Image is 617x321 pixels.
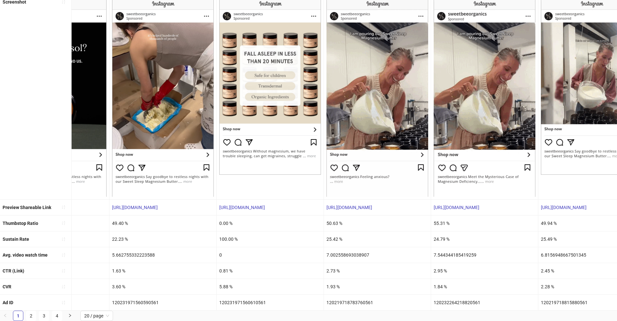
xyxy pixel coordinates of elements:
[61,300,66,305] span: sort-ascending
[109,247,216,263] div: 5.662755332223588
[61,221,66,225] span: sort-ascending
[217,247,324,263] div: 0
[84,311,109,321] span: 20 / page
[3,300,13,305] b: Ad ID
[39,311,49,321] a: 3
[219,205,265,210] a: [URL][DOMAIN_NAME]
[80,311,113,321] div: Page Size
[431,279,538,294] div: 1.84 %
[13,311,23,321] a: 1
[3,221,38,226] b: Thumbstop Ratio
[434,205,479,210] a: [URL][DOMAIN_NAME]
[324,247,431,263] div: 7.002558693038907
[109,263,216,279] div: 1.63 %
[52,311,62,321] a: 4
[217,263,324,279] div: 0.81 %
[431,295,538,310] div: 120232264218820561
[324,279,431,294] div: 1.93 %
[217,216,324,231] div: 0.00 %
[217,231,324,247] div: 100.00 %
[541,205,587,210] a: [URL][DOMAIN_NAME]
[431,247,538,263] div: 7.544344185419259
[61,269,66,273] span: sort-ascending
[324,231,431,247] div: 25.42 %
[109,295,216,310] div: 120231971560590561
[26,311,36,321] a: 2
[3,205,51,210] b: Preview Shareable Link
[109,279,216,294] div: 3.60 %
[112,205,158,210] a: [URL][DOMAIN_NAME]
[431,231,538,247] div: 24.79 %
[65,311,75,321] button: right
[324,216,431,231] div: 50.63 %
[3,237,29,242] b: Sustain Rate
[61,237,66,241] span: sort-ascending
[109,216,216,231] div: 49.40 %
[324,263,431,279] div: 2.73 %
[431,216,538,231] div: 55.31 %
[217,295,324,310] div: 120231971560610561
[65,311,75,321] li: Next Page
[109,231,216,247] div: 22.23 %
[431,263,538,279] div: 2.95 %
[3,268,24,273] b: CTR (Link)
[61,284,66,289] span: sort-ascending
[324,295,431,310] div: 120219718783760561
[3,284,11,289] b: CVR
[326,205,372,210] a: [URL][DOMAIN_NAME]
[3,252,48,258] b: Avg. video watch time
[217,279,324,294] div: 5.88 %
[3,314,7,317] span: left
[61,253,66,257] span: sort-ascending
[68,314,72,317] span: right
[61,205,66,209] span: sort-ascending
